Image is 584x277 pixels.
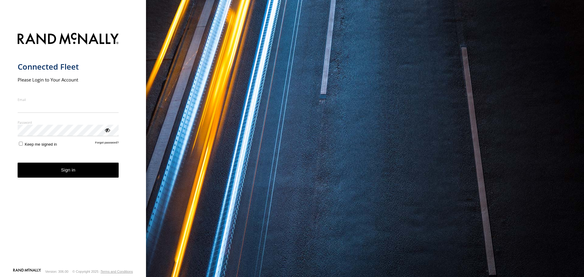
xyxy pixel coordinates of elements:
div: Version: 306.00 [45,270,68,273]
a: Forgot password? [95,141,119,147]
h1: Connected Fleet [18,62,119,72]
button: Sign in [18,163,119,178]
input: Keep me signed in [19,142,23,146]
div: ViewPassword [104,127,110,133]
label: Email [18,97,119,102]
div: © Copyright 2025 - [72,270,133,273]
a: Visit our Website [13,268,41,275]
img: Rand McNally [18,32,119,47]
h2: Please Login to Your Account [18,77,119,83]
form: main [18,29,129,268]
span: Keep me signed in [25,142,57,147]
label: Password [18,120,119,125]
a: Terms and Conditions [101,270,133,273]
